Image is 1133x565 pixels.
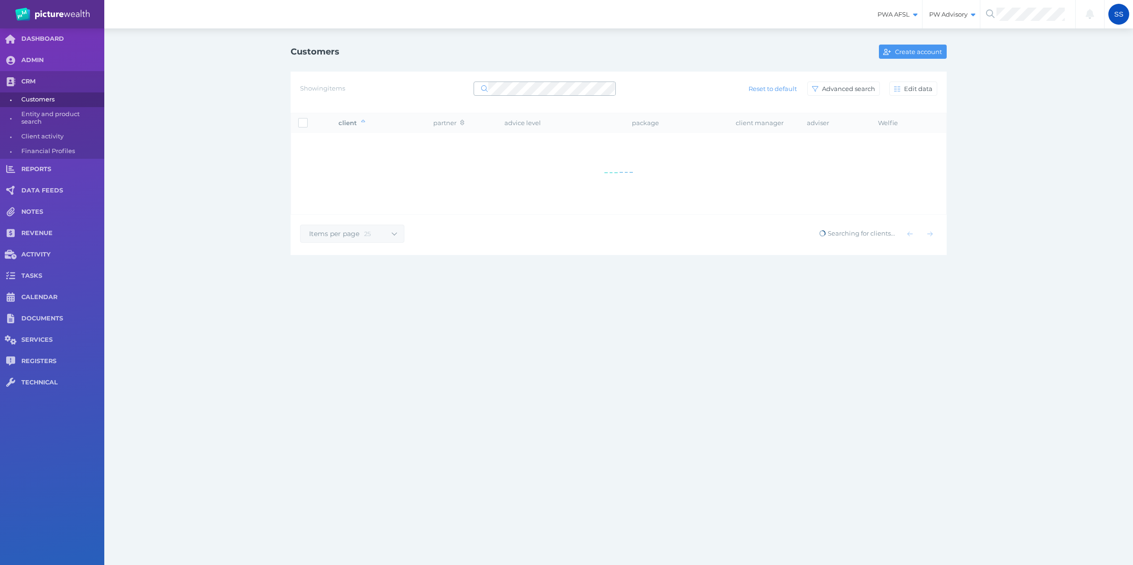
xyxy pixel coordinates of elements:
[21,78,104,86] span: CRM
[21,272,104,280] span: TASKS
[871,113,909,133] th: Welfie
[745,85,801,92] span: Reset to default
[300,84,345,92] span: Showing items
[291,46,339,57] h1: Customers
[800,113,871,133] th: adviser
[729,113,800,133] th: client manager
[744,82,802,96] button: Reset to default
[21,165,104,173] span: REPORTS
[21,144,101,159] span: Financial Profiles
[871,10,922,18] span: PWA AFSL
[1114,10,1124,18] span: SS
[21,35,104,43] span: DASHBOARD
[21,357,104,365] span: REGISTERS
[21,208,104,216] span: NOTES
[923,227,937,241] button: Show next page
[21,293,104,301] span: CALENDAR
[923,10,980,18] span: PW Advisory
[21,56,104,64] span: ADMIN
[893,48,946,55] span: Create account
[21,187,104,195] span: DATA FEEDS
[902,85,937,92] span: Edit data
[21,251,104,259] span: ACTIVITY
[15,8,90,21] img: PW
[433,119,464,127] span: partner
[338,119,365,127] span: client
[497,113,625,133] th: advice level
[807,82,880,96] button: Advanced search
[21,229,104,237] span: REVENUE
[1108,4,1129,25] div: Sakshi Sakshi
[903,227,917,241] button: Show previous page
[21,315,104,323] span: DOCUMENTS
[21,107,101,129] span: Entity and product search
[625,113,729,133] th: package
[819,229,895,237] span: Searching for clients...
[21,92,101,107] span: Customers
[21,336,104,344] span: SERVICES
[301,229,364,238] span: Items per page
[889,82,937,96] button: Edit data
[21,379,104,387] span: TECHNICAL
[820,85,879,92] span: Advanced search
[879,45,947,59] button: Create account
[21,129,101,144] span: Client activity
